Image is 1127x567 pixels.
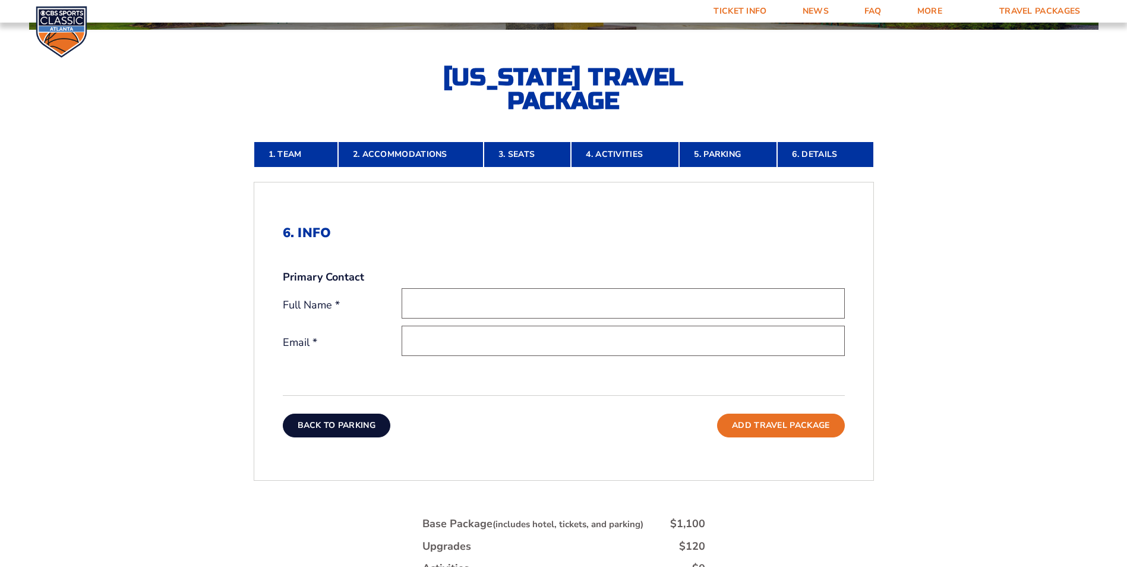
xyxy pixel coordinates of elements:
[484,141,571,168] a: 3. Seats
[670,516,705,531] div: $1,100
[571,141,679,168] a: 4. Activities
[422,539,471,554] div: Upgrades
[493,518,643,530] small: (includes hotel, tickets, and parking)
[36,6,87,58] img: CBS Sports Classic
[283,270,364,285] strong: Primary Contact
[433,65,694,113] h2: [US_STATE] Travel Package
[283,335,402,350] label: Email *
[283,414,391,437] button: Back To Parking
[422,516,643,531] div: Base Package
[679,141,777,168] a: 5. Parking
[283,225,845,241] h2: 6. Info
[283,298,402,313] label: Full Name *
[338,141,484,168] a: 2. Accommodations
[717,414,844,437] button: Add Travel Package
[679,539,705,554] div: $120
[254,141,338,168] a: 1. Team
